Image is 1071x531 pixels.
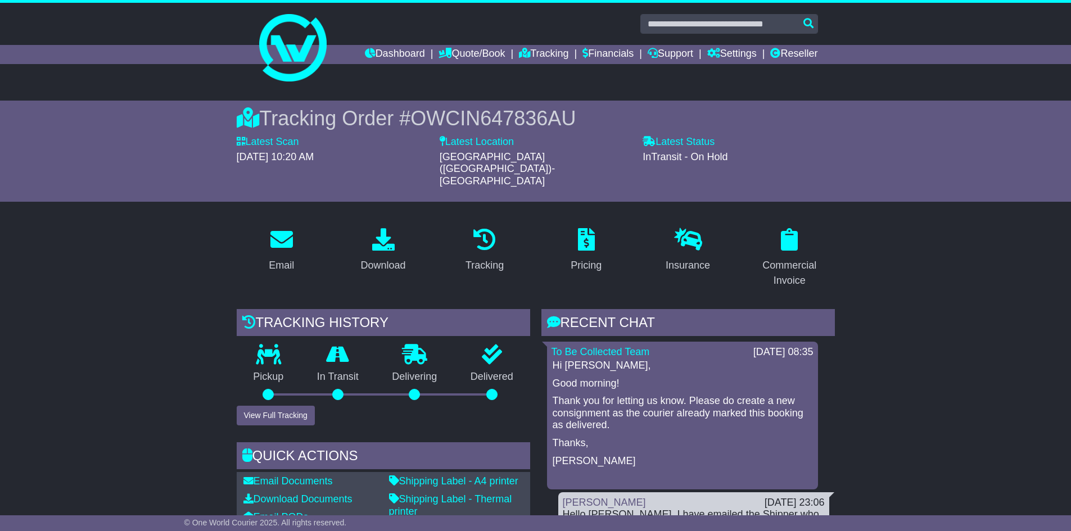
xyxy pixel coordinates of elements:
span: © One World Courier 2025. All rights reserved. [184,518,347,527]
label: Latest Status [643,136,715,148]
div: Quick Actions [237,442,530,473]
a: Settings [707,45,757,64]
a: Email [261,224,301,277]
a: Reseller [770,45,817,64]
div: RECENT CHAT [541,309,835,339]
a: Email PODs [243,511,309,523]
span: InTransit - On Hold [643,151,727,162]
p: In Transit [300,371,376,383]
a: Tracking [458,224,511,277]
div: Commercial Invoice [752,258,828,288]
div: Pricing [571,258,602,273]
div: Email [269,258,294,273]
a: Email Documents [243,475,333,487]
div: Tracking Order # [237,106,835,130]
p: Delivered [454,371,530,383]
p: Thank you for letting us know. Please do create a new consignment as the courier already marked t... [553,395,812,432]
p: Thanks, [553,437,812,450]
span: [DATE] 10:20 AM [237,151,314,162]
div: Tracking history [237,309,530,339]
div: [DATE] 08:35 [753,346,814,358]
span: [GEOGRAPHIC_DATA] ([GEOGRAPHIC_DATA])-[GEOGRAPHIC_DATA] [440,151,555,187]
button: View Full Tracking [237,406,315,425]
div: Download [360,258,405,273]
a: Download Documents [243,493,353,505]
p: Delivering [376,371,454,383]
a: To Be Collected Team [552,346,650,357]
p: [PERSON_NAME] [553,455,812,468]
a: Insurance [658,224,717,277]
span: OWCIN647836AU [410,107,576,130]
a: Dashboard [365,45,425,64]
p: Pickup [237,371,301,383]
a: Financials [582,45,634,64]
a: Support [648,45,693,64]
a: [PERSON_NAME] [563,497,646,508]
a: Tracking [519,45,568,64]
div: [DATE] 23:06 [765,497,825,509]
div: Insurance [666,258,710,273]
div: Tracking [466,258,504,273]
a: Shipping Label - Thermal printer [389,493,512,517]
p: Good morning! [553,378,812,390]
a: Quote/Book [439,45,505,64]
label: Latest Scan [237,136,299,148]
p: Hi [PERSON_NAME], [553,360,812,372]
a: Pricing [563,224,609,277]
a: Download [353,224,413,277]
label: Latest Location [440,136,514,148]
a: Shipping Label - A4 printer [389,475,518,487]
a: Commercial Invoice [744,224,835,292]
